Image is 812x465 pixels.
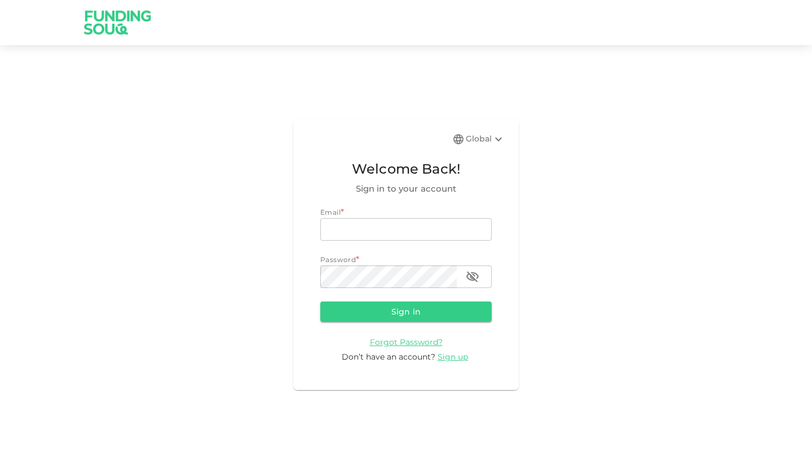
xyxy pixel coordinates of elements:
[466,132,505,146] div: Global
[320,218,492,241] input: email
[370,337,443,347] span: Forgot Password?
[320,158,492,180] span: Welcome Back!
[342,352,435,362] span: Don’t have an account?
[320,208,341,216] span: Email
[320,302,492,322] button: Sign in
[320,255,356,264] span: Password
[438,352,468,362] span: Sign up
[320,265,457,288] input: password
[370,336,443,347] a: Forgot Password?
[320,182,492,196] span: Sign in to your account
